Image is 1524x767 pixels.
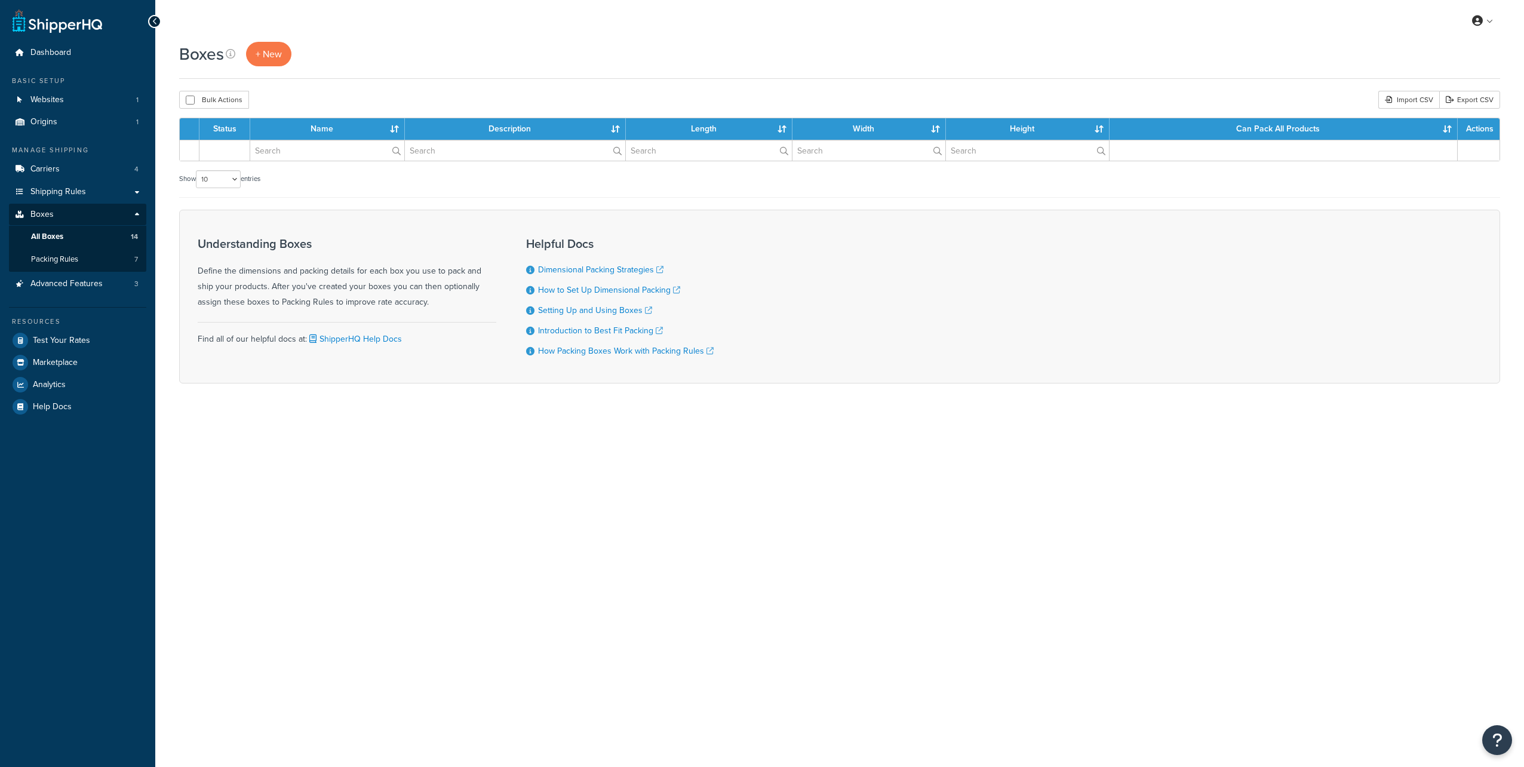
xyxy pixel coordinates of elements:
[9,317,146,327] div: Resources
[30,164,60,174] span: Carriers
[250,118,405,140] th: Name
[136,95,139,105] span: 1
[946,118,1110,140] th: Height
[946,140,1109,161] input: Search
[538,263,663,276] a: Dimensional Packing Strategies
[1458,118,1500,140] th: Actions
[30,279,103,289] span: Advanced Features
[33,358,78,368] span: Marketplace
[1439,91,1500,109] a: Export CSV
[33,336,90,346] span: Test Your Rates
[538,345,714,357] a: How Packing Boxes Work with Packing Rules
[538,304,652,317] a: Setting Up and Using Boxes
[198,237,496,250] h3: Understanding Boxes
[9,352,146,373] a: Marketplace
[9,226,146,248] a: All Boxes 14
[405,140,625,161] input: Search
[131,232,138,242] span: 14
[179,42,224,66] h1: Boxes
[1378,91,1439,109] div: Import CSV
[30,48,71,58] span: Dashboard
[9,89,146,111] a: Websites 1
[196,170,241,188] select: Showentries
[9,374,146,395] a: Analytics
[198,322,496,347] div: Find all of our helpful docs at:
[246,42,291,66] a: + New
[30,187,86,197] span: Shipping Rules
[538,324,663,337] a: Introduction to Best Fit Packing
[9,145,146,155] div: Manage Shipping
[626,118,792,140] th: Length
[9,273,146,295] a: Advanced Features 3
[307,333,402,345] a: ShipperHQ Help Docs
[792,118,946,140] th: Width
[134,279,139,289] span: 3
[1110,118,1458,140] th: Can Pack All Products
[134,164,139,174] span: 4
[9,330,146,351] a: Test Your Rates
[9,111,146,133] li: Origins
[199,118,250,140] th: Status
[31,232,63,242] span: All Boxes
[30,210,54,220] span: Boxes
[33,380,66,390] span: Analytics
[792,140,945,161] input: Search
[198,237,496,310] div: Define the dimensions and packing details for each box you use to pack and ship your products. Af...
[9,226,146,248] li: All Boxes
[134,254,138,265] span: 7
[179,91,249,109] button: Bulk Actions
[9,42,146,64] a: Dashboard
[250,140,404,161] input: Search
[13,9,102,33] a: ShipperHQ Home
[538,284,680,296] a: How to Set Up Dimensional Packing
[30,95,64,105] span: Websites
[405,118,626,140] th: Description
[626,140,792,161] input: Search
[9,204,146,226] a: Boxes
[9,158,146,180] a: Carriers 4
[136,117,139,127] span: 1
[526,237,714,250] h3: Helpful Docs
[9,204,146,272] li: Boxes
[33,402,72,412] span: Help Docs
[1482,725,1512,755] button: Open Resource Center
[31,254,78,265] span: Packing Rules
[9,111,146,133] a: Origins 1
[30,117,57,127] span: Origins
[9,248,146,271] a: Packing Rules 7
[9,89,146,111] li: Websites
[9,181,146,203] a: Shipping Rules
[9,158,146,180] li: Carriers
[179,170,260,188] label: Show entries
[9,248,146,271] li: Packing Rules
[256,47,282,61] span: + New
[9,396,146,418] a: Help Docs
[9,273,146,295] li: Advanced Features
[9,76,146,86] div: Basic Setup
